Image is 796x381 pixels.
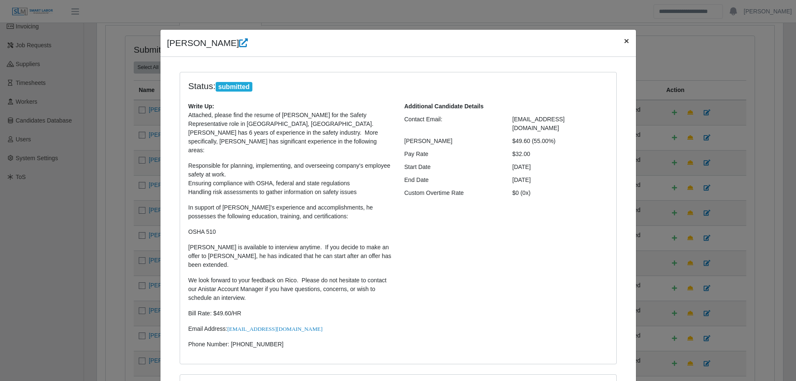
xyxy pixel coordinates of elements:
[188,325,392,333] p: Email Address:
[188,244,392,268] span: [PERSON_NAME] is available to interview anytime. If you decide to make an offer to [PERSON_NAME],...
[188,204,373,220] span: In support of [PERSON_NAME]’s experience and accomplishments, he possesses the following educatio...
[188,309,392,318] p: Bill Rate: $49.60/HR
[404,103,484,110] b: Additional Candidate Details
[506,163,614,171] div: [DATE]
[188,180,350,187] span: Ensuring compliance with OSHA, federal and state regulations
[188,228,216,235] span: OSHA 510
[617,30,636,52] button: Close
[398,137,506,146] div: [PERSON_NAME]
[512,176,531,183] span: [DATE]
[188,162,391,178] span: Responsible for planning, implementing, and overseeing company's employee safety at work.
[188,81,500,92] h4: Status:
[188,103,214,110] b: Write Up:
[188,189,357,195] span: Handling risk assessments to gather information on safety issues
[227,326,323,332] a: [EMAIL_ADDRESS][DOMAIN_NAME]
[398,189,506,197] div: Custom Overtime Rate
[506,150,614,159] div: $32.00
[188,112,378,153] span: Attached, please find the resume of [PERSON_NAME] for the Safety Representative role in [GEOGRAPH...
[512,116,565,131] span: [EMAIL_ADDRESS][DOMAIN_NAME]
[398,150,506,159] div: Pay Rate
[216,82,252,92] span: submitted
[512,189,531,196] span: $0 (0x)
[188,340,392,349] p: Phone Number: [PHONE_NUMBER]
[188,277,387,301] span: We look forward to your feedback on Rico. Please do not hesitate to contact our Anistar Account M...
[398,163,506,171] div: Start Date
[167,36,248,50] h4: [PERSON_NAME]
[624,36,629,46] span: ×
[398,176,506,184] div: End Date
[506,137,614,146] div: $49.60 (55.00%)
[398,115,506,133] div: Contact Email:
